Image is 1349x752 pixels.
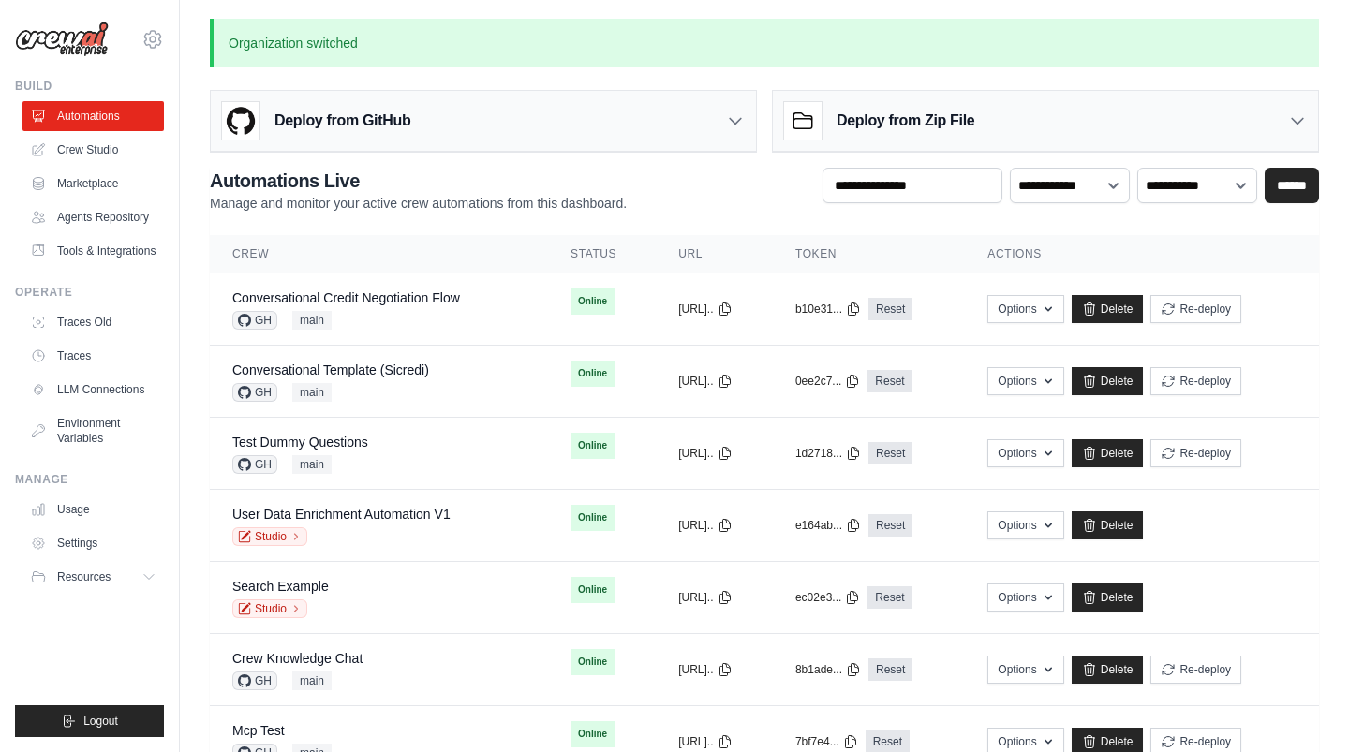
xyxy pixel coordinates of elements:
span: main [292,455,332,474]
a: Reset [867,586,912,609]
span: Online [571,649,615,675]
a: Settings [22,528,164,558]
a: Crew Studio [22,135,164,165]
span: GH [232,311,277,330]
span: Online [571,721,615,747]
a: Delete [1072,439,1144,467]
a: Delete [1072,511,1144,539]
button: Options [987,656,1063,684]
button: Re-deploy [1150,656,1241,684]
a: Traces [22,341,164,371]
a: Environment Variables [22,408,164,453]
a: Agents Repository [22,202,164,232]
th: Token [773,235,965,273]
span: main [292,383,332,402]
span: Resources [57,569,111,584]
div: Operate [15,285,164,300]
a: Marketplace [22,169,164,199]
a: Usage [22,494,164,524]
a: Reset [868,514,912,537]
button: Re-deploy [1150,439,1241,467]
a: Conversational Credit Negotiation Flow [232,290,460,305]
a: Studio [232,527,307,546]
a: Reset [868,442,912,464]
button: Resources [22,562,164,592]
p: Organization switched [210,19,1319,67]
a: Traces Old [22,307,164,337]
button: Re-deploy [1150,295,1241,323]
a: Conversational Template (Sicredi) [232,362,429,377]
span: Online [571,433,615,459]
span: Online [571,505,615,531]
span: Online [571,577,615,603]
span: GH [232,455,277,474]
a: Delete [1072,295,1144,323]
span: Online [571,288,615,315]
button: Re-deploy [1150,367,1241,395]
span: GH [232,671,277,690]
span: main [292,671,332,690]
th: Actions [965,235,1319,273]
a: User Data Enrichment Automation V1 [232,507,451,522]
a: Test Dummy Questions [232,435,368,450]
button: 0ee2c7... [795,374,860,389]
a: Delete [1072,367,1144,395]
button: Options [987,367,1063,395]
a: Reset [868,658,912,681]
span: GH [232,383,277,402]
a: Mcp Test [232,723,285,738]
a: LLM Connections [22,375,164,405]
button: Options [987,511,1063,539]
button: Options [987,439,1063,467]
a: Crew Knowledge Chat [232,651,363,666]
a: Tools & Integrations [22,236,164,266]
p: Manage and monitor your active crew automations from this dashboard. [210,194,627,213]
a: Reset [868,298,912,320]
button: Options [987,295,1063,323]
img: Logo [15,22,109,57]
th: Crew [210,235,548,273]
th: Status [548,235,656,273]
span: Logout [83,714,118,729]
button: Options [987,583,1063,612]
button: Logout [15,705,164,737]
h3: Deploy from Zip File [837,110,974,132]
a: Delete [1072,583,1144,612]
div: Build [15,79,164,94]
span: Online [571,361,615,387]
a: Search Example [232,579,329,594]
a: Studio [232,599,307,618]
img: GitHub Logo [222,102,259,140]
h3: Deploy from GitHub [274,110,410,132]
button: b10e31... [795,302,861,317]
h2: Automations Live [210,168,627,194]
a: Automations [22,101,164,131]
button: 8b1ade... [795,662,861,677]
button: 7bf7e4... [795,734,858,749]
a: Delete [1072,656,1144,684]
a: Reset [867,370,912,392]
button: e164ab... [795,518,861,533]
th: URL [656,235,773,273]
span: main [292,311,332,330]
button: 1d2718... [795,446,861,461]
button: ec02e3... [795,590,860,605]
div: Manage [15,472,164,487]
